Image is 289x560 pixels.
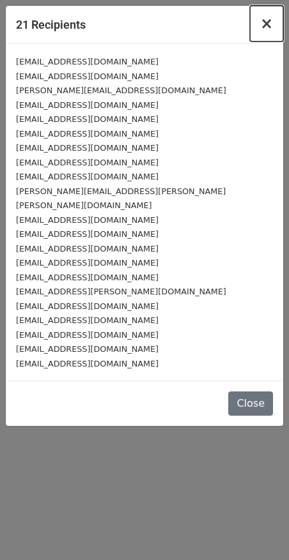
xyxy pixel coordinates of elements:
[16,229,159,239] small: [EMAIL_ADDRESS][DOMAIN_NAME]
[16,273,159,282] small: [EMAIL_ADDRESS][DOMAIN_NAME]
[16,57,159,66] small: [EMAIL_ADDRESS][DOMAIN_NAME]
[16,244,159,254] small: [EMAIL_ADDRESS][DOMAIN_NAME]
[16,330,159,340] small: [EMAIL_ADDRESS][DOMAIN_NAME]
[16,158,159,167] small: [EMAIL_ADDRESS][DOMAIN_NAME]
[16,315,159,325] small: [EMAIL_ADDRESS][DOMAIN_NAME]
[16,344,159,354] small: [EMAIL_ADDRESS][DOMAIN_NAME]
[16,186,226,211] small: [PERSON_NAME][EMAIL_ADDRESS][PERSON_NAME][PERSON_NAME][DOMAIN_NAME]
[228,391,273,416] button: Close
[16,16,86,33] h5: 21 Recipients
[16,143,159,153] small: [EMAIL_ADDRESS][DOMAIN_NAME]
[16,258,159,268] small: [EMAIL_ADDRESS][DOMAIN_NAME]
[16,114,159,124] small: [EMAIL_ADDRESS][DOMAIN_NAME]
[16,86,226,95] small: [PERSON_NAME][EMAIL_ADDRESS][DOMAIN_NAME]
[16,72,159,81] small: [EMAIL_ADDRESS][DOMAIN_NAME]
[16,301,159,311] small: [EMAIL_ADDRESS][DOMAIN_NAME]
[250,6,283,42] button: Close
[16,129,159,139] small: [EMAIL_ADDRESS][DOMAIN_NAME]
[16,215,159,225] small: [EMAIL_ADDRESS][DOMAIN_NAME]
[16,287,226,296] small: [EMAIL_ADDRESS][PERSON_NAME][DOMAIN_NAME]
[225,499,289,560] iframe: Chat Widget
[16,359,159,368] small: [EMAIL_ADDRESS][DOMAIN_NAME]
[16,172,159,181] small: [EMAIL_ADDRESS][DOMAIN_NAME]
[225,499,289,560] div: 聊天小工具
[16,100,159,110] small: [EMAIL_ADDRESS][DOMAIN_NAME]
[260,15,273,33] span: ×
